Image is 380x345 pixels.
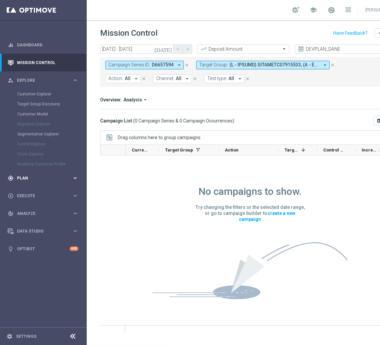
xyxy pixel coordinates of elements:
[17,36,78,54] a: Dashboard
[100,44,173,54] input: Select date range
[8,36,78,54] div: Dashboard
[229,76,234,81] span: All
[7,229,79,234] button: Data Studio keyboard_arrow_right
[105,61,184,69] button: Campaign Series ID: D6657594 arrow_drop_down
[135,118,233,124] span: 0 Campaign Series & 0 Campaign Occurrences
[7,246,79,252] div: lightbulb Optibot +10
[362,147,376,152] span: Increase
[72,210,78,217] i: keyboard_arrow_right
[17,54,78,71] a: Mission Control
[204,74,245,83] button: Test type: All arrow_drop_down
[8,240,78,258] div: Optibot
[310,6,317,14] span: school
[7,333,13,339] i: settings
[8,211,14,217] i: track_changes
[193,76,197,81] i: close
[7,42,79,48] button: equalizer Dashboard
[17,159,86,169] div: Realtime Customer Profile
[8,54,78,71] div: Mission Control
[207,76,227,81] span: Test type:
[176,47,180,51] i: arrow_back
[8,193,14,199] i: play_circle_outline
[17,99,86,109] div: Target Group Discovery
[132,147,148,152] span: Current Status
[185,47,190,51] i: arrow_forward
[156,76,174,81] span: Channel:
[8,211,72,217] div: Analyze
[100,118,234,124] h3: Campaign List
[245,75,251,82] button: close
[100,97,121,103] h3: Overview:
[8,77,14,83] i: person_search
[8,77,72,83] div: Explore
[176,62,182,68] i: arrow_drop_down
[108,62,150,68] span: Campaign Series ID:
[330,61,336,69] button: close
[184,76,190,82] i: arrow_drop_down
[17,176,72,180] span: Plan
[198,44,290,54] ng-select: Deposit Amount
[245,76,250,81] i: close
[70,247,78,251] div: +10
[17,149,86,159] div: Visits Explorer
[225,147,239,152] span: Action
[330,63,335,67] i: close
[322,62,328,68] i: arrow_drop_down
[142,97,148,103] i: arrow_drop_down
[237,76,243,82] i: arrow_drop_down
[153,74,192,83] button: Channel: All arrow_drop_down
[239,210,295,223] a: create a new campaign
[8,246,14,252] i: lightbulb
[285,147,299,152] span: Targeted Customers
[121,97,150,103] button: Analysis arrow_drop_down
[152,62,173,68] span: D6657594
[7,60,79,65] button: Mission Control
[17,212,72,216] span: Analyze
[17,109,86,119] div: Customer Model
[133,76,139,82] i: arrow_drop_down
[8,42,14,48] i: equalizer
[17,229,72,233] span: Data Studio
[17,78,72,82] span: Explore
[333,31,368,35] input: Have Feedback?
[153,44,173,54] button: [DATE]
[72,228,78,234] i: keyboard_arrow_right
[165,147,193,152] span: Target Group
[199,186,302,198] h1: No campaigns to show.
[17,139,86,149] div: Funnel Explorer
[72,175,78,181] i: keyboard_arrow_right
[184,63,189,67] i: close
[118,135,201,140] div: Row Groups
[17,131,69,137] a: Segmentation Explorer
[118,135,201,140] span: Drag columns here to group campaigns
[17,101,69,107] a: Target Group Discovery
[17,91,69,97] a: Customer Explorer
[195,204,305,222] p: Try changing the filters or the selected date range, or go to campaign builder to
[8,175,14,181] i: gps_fixed
[7,193,79,199] button: play_circle_outline Execute keyboard_arrow_right
[108,76,123,81] span: Action:
[17,89,86,99] div: Customer Explorer
[192,75,198,82] button: close
[8,193,72,199] div: Execute
[123,97,142,103] span: Analysis
[152,242,348,299] img: noRowsMissionControl.svg
[184,61,190,69] button: close
[199,62,228,68] span: Target Group:
[125,76,130,81] span: All
[7,211,79,216] button: track_changes Analyze keyboard_arrow_right
[183,44,192,54] button: arrow_forward
[176,76,181,81] span: All
[7,176,79,181] button: gps_fixed Plan keyboard_arrow_right
[233,118,234,124] span: )
[17,194,72,198] span: Execute
[141,75,147,82] button: close
[8,228,72,234] div: Data Studio
[7,78,79,83] button: person_search Explore keyboard_arrow_right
